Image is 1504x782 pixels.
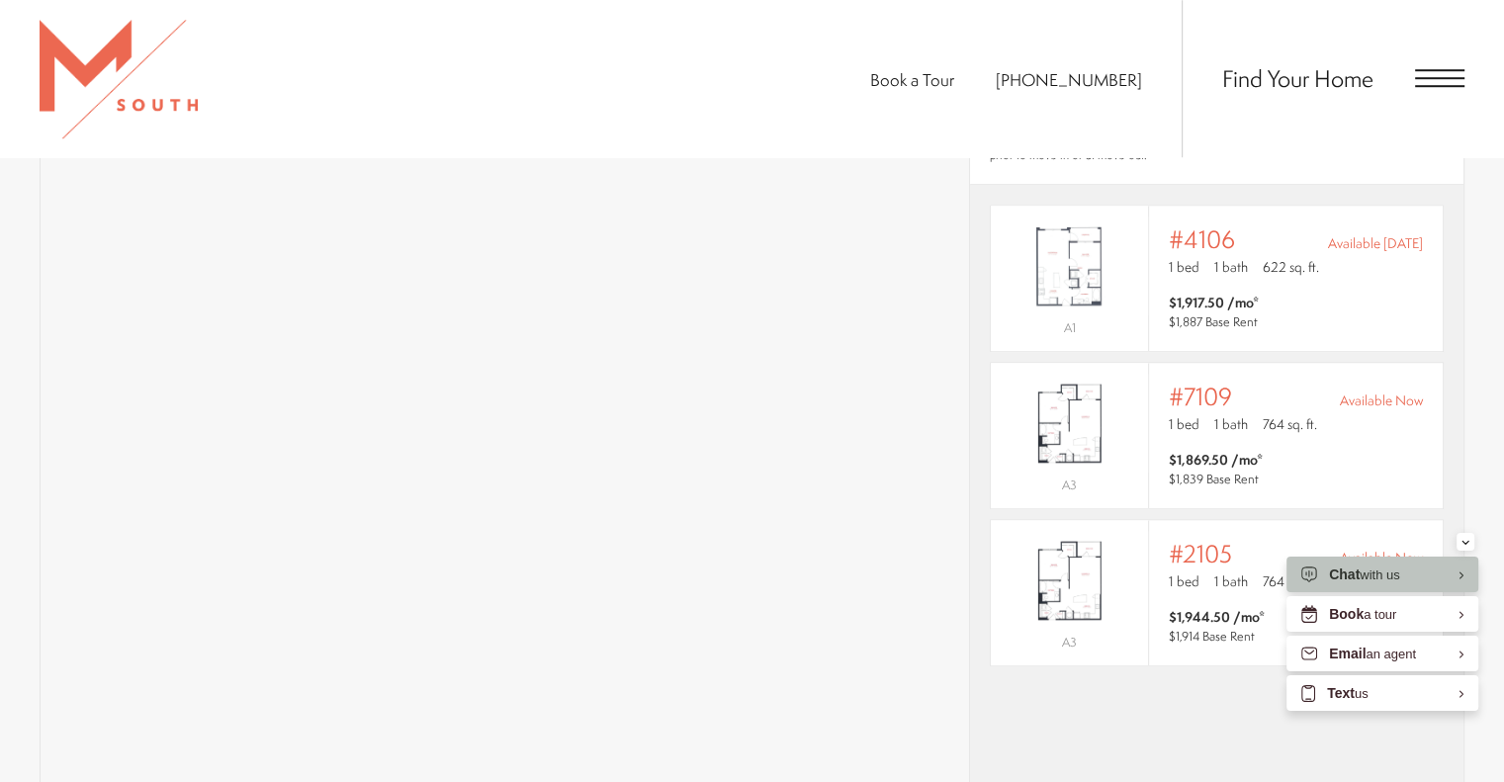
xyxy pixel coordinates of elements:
span: 1 bed [1169,571,1199,591]
a: View #2105 [990,519,1444,666]
span: $1,944.50 /mo* [1169,607,1265,627]
span: $1,839 Base Rent [1169,471,1259,487]
span: 622 sq. ft. [1263,257,1319,277]
span: 1 bath [1214,414,1248,434]
span: $1,917.50 /mo* [1169,293,1259,312]
span: #2105 [1169,540,1232,567]
span: $1,887 Base Rent [1169,313,1258,330]
span: [PHONE_NUMBER] [996,68,1142,91]
a: View #4106 [990,205,1444,352]
a: View #7109 [990,362,1444,509]
span: 1 bed [1169,414,1199,434]
span: 1 bath [1214,257,1248,277]
span: 764 sq. ft. [1263,414,1317,434]
span: #7109 [1169,383,1232,410]
a: Book a Tour [870,68,954,91]
span: 764 sq. ft. [1263,571,1317,591]
span: Available Now [1340,391,1423,410]
a: Call Us at 813-570-8014 [996,68,1142,91]
span: Available [DATE] [1328,233,1423,253]
span: 1 bath [1214,571,1248,591]
span: A3 [1062,634,1077,651]
span: 1 bed [1169,257,1199,277]
span: A3 [1062,477,1077,493]
img: MSouth [40,20,198,138]
img: #7109 - 1 bedroom floor plan layout with 1 bathroom and 764 square feet [991,374,1148,473]
span: #4106 [1169,225,1235,253]
img: #2105 - 1 bedroom floor plan layout with 1 bathroom and 764 square feet [991,531,1148,630]
span: $1,869.50 /mo* [1169,450,1263,470]
img: #4106 - 1 bedroom floor plan layout with 1 bathroom and 622 square feet [991,217,1148,315]
span: Available Now [1340,548,1423,567]
span: $1,914 Base Rent [1169,628,1255,645]
button: Open Menu [1415,69,1464,87]
a: Find Your Home [1222,62,1373,94]
span: A1 [1063,319,1075,336]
